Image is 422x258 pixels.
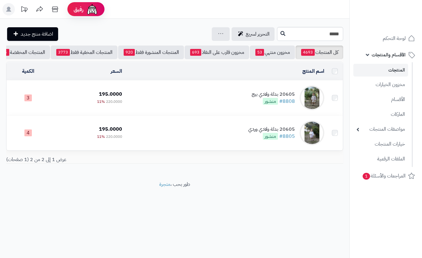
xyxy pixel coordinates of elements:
[353,78,408,91] a: مخزون الخيارات
[86,3,98,15] img: ai-face.png
[250,46,295,59] a: مخزون منتهي53
[363,173,370,180] span: 1
[2,156,175,163] div: عرض 1 إلى 2 من 2 (1 صفحات)
[56,49,70,56] span: 3773
[111,68,122,75] a: السعر
[74,6,83,13] span: رفيق
[99,90,122,98] span: 195.0000
[263,133,278,140] span: منشور
[7,27,58,41] a: اضافة منتج جديد
[263,98,278,105] span: منشور
[190,49,201,56] span: 693
[353,168,418,183] a: المراجعات والأسئلة1
[99,125,122,133] span: 195.0000
[22,68,34,75] a: الكمية
[279,98,295,105] a: #8808
[353,123,408,136] a: مواصفات المنتجات
[246,30,270,38] span: التحرير لسريع
[21,30,53,38] span: اضافة منتج جديد
[159,181,170,188] a: متجرة
[106,99,122,104] span: 220.0000
[252,91,295,98] div: 20605 بدلة ولادي بيج
[24,129,32,136] span: 4
[300,120,324,145] img: 20605 بدلة ولادي وردي
[248,126,295,133] div: 20605 بدلة ولادي وردي
[124,49,135,56] span: 920
[383,34,406,43] span: لوحة التحكم
[372,50,406,59] span: الأقسام والمنتجات
[118,46,184,59] a: المنتجات المنشورة فقط920
[255,49,264,56] span: 53
[232,27,275,41] a: التحرير لسريع
[185,46,249,59] a: مخزون قارب على النفاذ693
[16,3,32,17] a: تحديثات المنصة
[296,46,343,59] a: كل المنتجات4693
[300,85,324,110] img: 20605 بدلة ولادي بيج
[51,46,117,59] a: المنتجات المخفية فقط3773
[353,93,408,106] a: الأقسام
[353,64,408,77] a: المنتجات
[380,13,416,26] img: logo-2.png
[353,152,408,166] a: الملفات الرقمية
[24,94,32,101] span: 3
[362,172,406,180] span: المراجعات والأسئلة
[97,134,105,139] span: 11%
[353,138,408,151] a: خيارات المنتجات
[301,49,315,56] span: 4693
[353,108,408,121] a: الماركات
[353,31,418,46] a: لوحة التحكم
[97,99,105,104] span: 11%
[279,133,295,140] a: #8805
[302,68,324,75] a: اسم المنتج
[106,134,122,139] span: 220.0000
